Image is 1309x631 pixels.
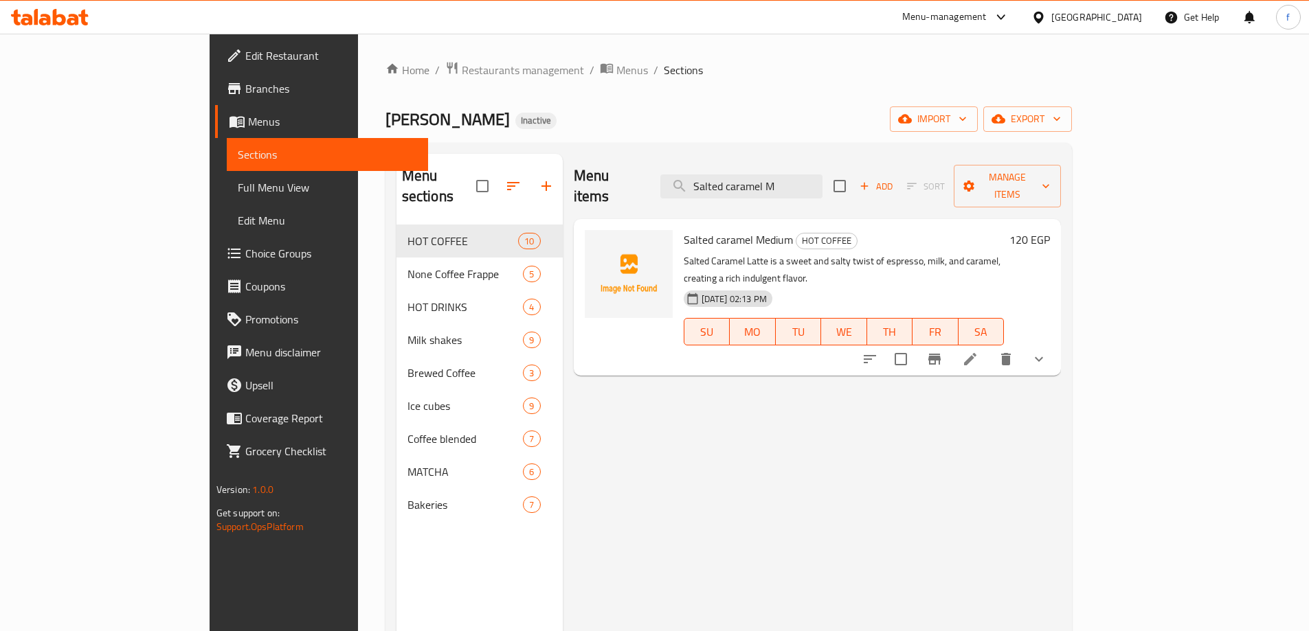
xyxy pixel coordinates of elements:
[873,322,908,342] span: TH
[781,322,816,342] span: TU
[827,322,862,342] span: WE
[515,115,557,126] span: Inactive
[523,332,540,348] div: items
[523,496,540,513] div: items
[1051,10,1142,25] div: [GEOGRAPHIC_DATA]
[867,318,913,345] button: TH
[660,174,823,198] input: search
[238,212,417,229] span: Edit Menu
[385,61,1072,79] nav: breadcrumb
[684,253,1005,287] p: Salted Caramel Latte is a sweet and salty twist of espresso, milk, and caramel, creating a rich i...
[407,496,524,513] div: Bakeries
[735,322,770,342] span: MO
[227,138,428,171] a: Sections
[462,62,584,78] span: Restaurants management
[245,311,417,328] span: Promotions
[407,332,524,348] div: Milk shakes
[858,179,895,194] span: Add
[524,400,539,413] span: 9
[653,62,658,78] li: /
[227,171,428,204] a: Full Menu View
[825,172,854,200] span: Select section
[396,257,563,290] div: None Coffee Frappe5
[690,322,724,342] span: SU
[524,367,539,380] span: 3
[407,233,519,249] span: HOT COFFEE
[696,292,772,306] span: [DATE] 02:13 PM
[245,80,417,97] span: Branches
[918,322,953,342] span: FR
[215,39,428,72] a: Edit Restaurant
[238,179,417,196] span: Full Menu View
[524,498,539,512] span: 7
[524,301,539,314] span: 4
[407,463,524,480] span: MATCHA
[1022,343,1055,376] button: show more
[245,443,417,459] span: Grocery Checklist
[215,402,428,435] a: Coverage Report
[215,237,428,270] a: Choice Groups
[227,204,428,237] a: Edit Menu
[523,463,540,480] div: items
[245,245,417,262] span: Choice Groups
[407,299,524,315] div: HOT DRINKS
[890,106,978,132] button: import
[918,343,951,376] button: Branch-specific-item
[216,481,250,498] span: Version:
[216,518,304,536] a: Support.OpsPlatform
[515,113,557,129] div: Inactive
[468,172,497,200] span: Select all sections
[989,343,1022,376] button: delete
[574,165,645,207] h2: Menu items
[821,318,867,345] button: WE
[796,233,858,249] div: HOT COFFEE
[407,266,524,282] span: None Coffee Frappe
[396,389,563,422] div: Ice cubes9
[524,334,539,347] span: 9
[898,176,954,197] span: Select section first
[445,61,584,79] a: Restaurants management
[964,322,999,342] span: SA
[684,318,730,345] button: SU
[216,504,280,522] span: Get support on:
[983,106,1072,132] button: export
[215,435,428,468] a: Grocery Checklist
[684,229,793,250] span: Salted caramel Medium
[245,47,417,64] span: Edit Restaurant
[796,233,857,249] span: HOT COFFEE
[252,481,273,498] span: 1.0.0
[524,466,539,479] span: 6
[245,410,417,426] span: Coverage Report
[407,431,524,447] span: Coffee blended
[1286,10,1290,25] span: f
[497,170,530,203] span: Sort sections
[523,266,540,282] div: items
[396,422,563,455] div: Coffee blended7
[396,225,563,257] div: HOT COFFEE10
[664,62,703,78] span: Sections
[730,318,776,345] button: MO
[215,270,428,303] a: Coupons
[523,299,540,315] div: items
[994,111,1061,128] span: export
[385,104,510,135] span: [PERSON_NAME]
[965,169,1050,203] span: Manage items
[590,62,594,78] li: /
[600,61,648,79] a: Menus
[215,72,428,105] a: Branches
[954,165,1061,207] button: Manage items
[396,219,563,527] nav: Menu sections
[519,235,539,248] span: 10
[524,268,539,281] span: 5
[402,165,476,207] h2: Menu sections
[1009,230,1050,249] h6: 120 EGP
[248,113,417,130] span: Menus
[902,9,987,25] div: Menu-management
[245,278,417,295] span: Coupons
[396,323,563,356] div: Milk shakes9
[407,365,524,381] div: Brewed Coffee
[396,356,563,389] div: Brewed Coffee3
